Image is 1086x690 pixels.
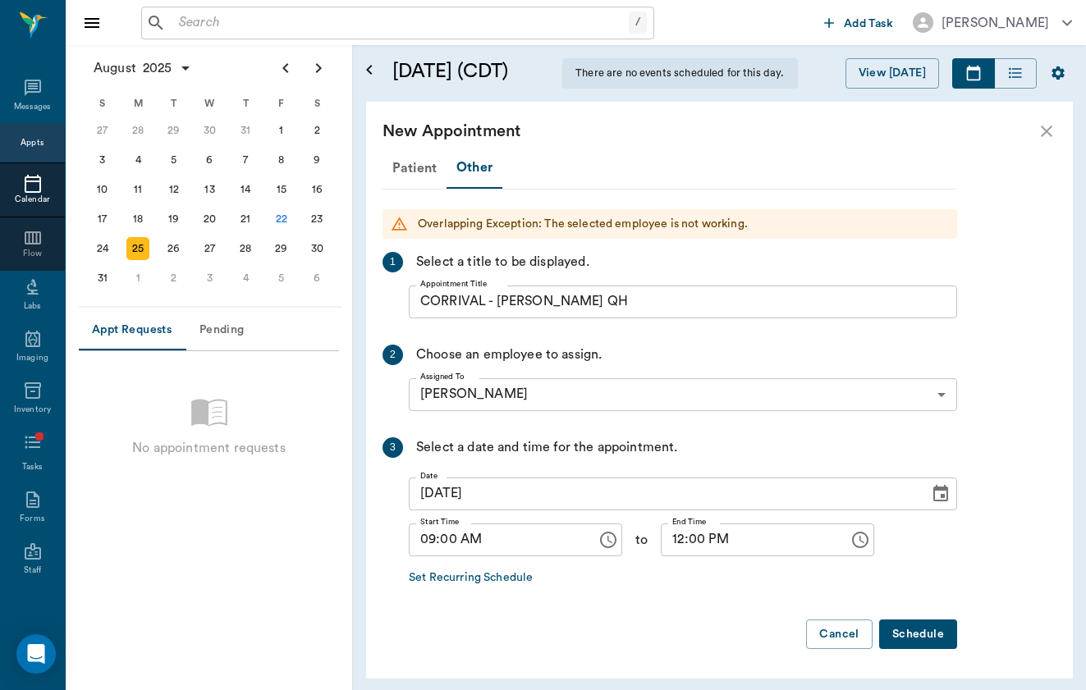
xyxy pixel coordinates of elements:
[91,237,114,260] div: Sunday, August 24, 2025
[163,267,186,290] div: Tuesday, September 2, 2025
[126,208,149,231] div: Monday, August 18, 2025
[592,523,625,556] button: Choose time, selected time is 9:00 AM
[16,352,48,364] div: Imaging
[199,237,222,260] div: Wednesday, August 27, 2025
[818,7,900,38] button: Add Task
[305,208,328,231] div: Saturday, August 23, 2025
[21,137,44,149] div: Appts
[392,58,549,85] h5: [DATE] (CDT)
[199,178,222,201] div: Wednesday, August 13, 2025
[409,523,585,556] input: hh:mm aa
[91,149,114,171] div: Sunday, August 3, 2025
[270,267,293,290] div: Friday, September 5, 2025
[22,461,43,473] div: Tasks
[24,300,41,313] div: Labs
[79,311,339,350] div: Appointment request tabs
[192,91,228,116] div: W
[420,278,487,290] label: Appointment Title
[163,119,186,142] div: Tuesday, July 29, 2025
[383,345,403,365] div: 2
[234,149,257,171] div: Thursday, August 7, 2025
[126,267,149,290] div: Monday, September 1, 2025
[270,119,293,142] div: Friday, August 1, 2025
[416,437,677,458] div: Select a date and time for the appointment.
[420,470,438,482] label: Date
[90,57,140,80] span: August
[126,119,149,142] div: Monday, July 28, 2025
[879,619,957,650] button: Schedule
[91,119,114,142] div: Sunday, July 27, 2025
[622,523,661,556] div: to
[409,378,957,411] div: [PERSON_NAME]
[409,378,957,411] div: Please select a date and time before assigning a provider
[126,178,149,201] div: Monday, August 11, 2025
[270,237,293,260] div: Friday, August 29, 2025
[562,58,797,89] div: There are no events scheduled for this day.
[140,57,176,80] span: 2025
[409,286,957,318] input: Lunch Break, Coffee Break, etc.
[14,404,51,416] div: Inventory
[234,178,257,201] div: Thursday, August 14, 2025
[199,149,222,171] div: Wednesday, August 6, 2025
[199,267,222,290] div: Wednesday, September 3, 2025
[163,178,186,201] div: Tuesday, August 12, 2025
[447,148,502,189] div: Other
[629,11,647,34] div: /
[418,209,949,239] div: Overlapping Exception: The selected employee is not working.
[383,252,403,272] div: 1
[302,52,335,85] button: Next page
[383,149,447,188] div: Patient
[85,91,121,116] div: S
[85,52,200,85] button: August2025
[14,101,52,113] div: Messages
[416,345,602,365] div: Choose an employee to assign.
[234,237,257,260] div: Thursday, August 28, 2025
[270,208,293,231] div: Today, Friday, August 22, 2025
[305,267,328,290] div: Saturday, September 6, 2025
[163,237,186,260] div: Tuesday, August 26, 2025
[900,7,1085,38] button: [PERSON_NAME]
[156,91,192,116] div: T
[91,267,114,290] div: Sunday, August 31, 2025
[305,178,328,201] div: Saturday, August 16, 2025
[121,91,157,116] div: M
[91,178,114,201] div: Sunday, August 10, 2025
[383,437,403,458] div: 3
[234,208,257,231] div: Thursday, August 21, 2025
[163,208,186,231] div: Tuesday, August 19, 2025
[360,39,379,102] button: Open calendar
[672,516,706,528] label: End Time
[383,118,1037,144] div: New Appointment
[199,208,222,231] div: Wednesday, August 20, 2025
[942,13,1049,33] div: [PERSON_NAME]
[844,523,877,556] button: Choose time, selected time is 12:00 PM
[305,119,328,142] div: Saturday, August 2, 2025
[91,208,114,231] div: Sunday, August 17, 2025
[305,237,328,260] div: Saturday, August 30, 2025
[1037,121,1056,141] button: close
[76,7,108,39] button: Close drawer
[269,52,302,85] button: Previous page
[845,58,939,89] button: View [DATE]
[163,149,186,171] div: Tuesday, August 5, 2025
[234,267,257,290] div: Thursday, September 4, 2025
[409,569,533,587] a: Set Recurring Schedule
[172,11,629,34] input: Search
[305,149,328,171] div: Saturday, August 9, 2025
[126,149,149,171] div: Monday, August 4, 2025
[263,91,300,116] div: F
[299,91,335,116] div: S
[420,516,459,528] label: Start Time
[409,478,918,510] input: MM/DD/YYYY
[270,149,293,171] div: Friday, August 8, 2025
[234,119,257,142] div: Thursday, July 31, 2025
[420,371,464,382] label: Assigned To
[185,311,259,350] button: Pending
[132,438,285,458] p: No appointment requests
[924,478,957,510] button: Choose date, selected date is Aug 25, 2025
[199,119,222,142] div: Wednesday, July 30, 2025
[20,513,44,525] div: Forms
[661,523,837,556] input: hh:mm aa
[416,252,589,272] div: Select a title to be displayed.
[24,564,41,577] div: Staff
